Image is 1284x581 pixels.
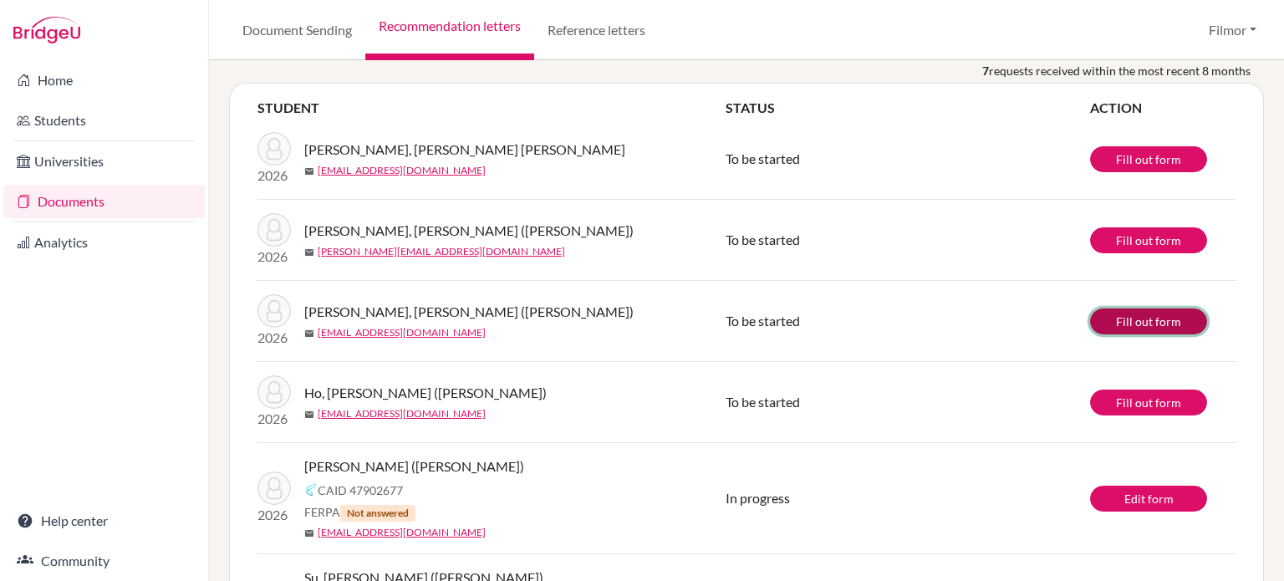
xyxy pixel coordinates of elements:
p: 2026 [257,505,291,525]
a: Fill out form [1090,146,1207,172]
span: [PERSON_NAME] ([PERSON_NAME]) [304,456,524,477]
b: 7 [982,62,989,79]
span: To be started [726,313,800,329]
span: [PERSON_NAME], [PERSON_NAME] [PERSON_NAME] [304,140,625,160]
a: Students [3,104,205,137]
img: Ho, Ping-Hung (Benjamin) [257,375,291,409]
span: In progress [726,490,790,506]
span: To be started [726,232,800,247]
a: [PERSON_NAME][EMAIL_ADDRESS][DOMAIN_NAME] [318,244,565,259]
a: Documents [3,185,205,218]
img: Common App logo [304,483,318,497]
p: 2026 [257,409,291,429]
button: Filmor [1201,14,1264,46]
span: FERPA [304,503,415,522]
span: To be started [726,150,800,166]
span: mail [304,329,314,339]
span: mail [304,528,314,538]
img: Bridge-U [13,17,80,43]
p: 2026 [257,328,291,348]
span: Not answered [340,505,415,522]
a: [EMAIL_ADDRESS][DOMAIN_NAME] [318,325,486,340]
th: ACTION [1089,97,1236,119]
a: [EMAIL_ADDRESS][DOMAIN_NAME] [318,163,486,178]
a: Analytics [3,226,205,259]
th: STUDENT [257,97,725,119]
span: mail [304,166,314,176]
span: To be started [726,394,800,410]
span: mail [304,410,314,420]
a: Home [3,64,205,97]
th: STATUS [725,97,1089,119]
img: Yu, Chia-Hsin (Cindy) [257,213,291,247]
a: Fill out form [1090,308,1207,334]
span: Ho, [PERSON_NAME] ([PERSON_NAME]) [304,383,547,403]
img: Tan, Dylan Bing Rui [257,132,291,166]
span: requests received within the most recent 8 months [989,62,1251,79]
img: Huang, Bing-Hong (Brian) [257,471,291,505]
span: CAID 47902677 [318,482,403,499]
a: Fill out form [1090,227,1207,253]
p: 2026 [257,247,291,267]
a: [EMAIL_ADDRESS][DOMAIN_NAME] [318,406,486,421]
a: Fill out form [1090,390,1207,415]
img: Cheng, Li-Jung (Irina) [257,294,291,328]
a: Edit form [1090,486,1207,512]
a: [EMAIL_ADDRESS][DOMAIN_NAME] [318,525,486,540]
span: [PERSON_NAME], [PERSON_NAME] ([PERSON_NAME]) [304,221,634,241]
a: Help center [3,504,205,538]
a: Universities [3,145,205,178]
span: mail [304,247,314,257]
span: [PERSON_NAME], [PERSON_NAME] ([PERSON_NAME]) [304,302,634,322]
a: Community [3,544,205,578]
p: 2026 [257,166,291,186]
